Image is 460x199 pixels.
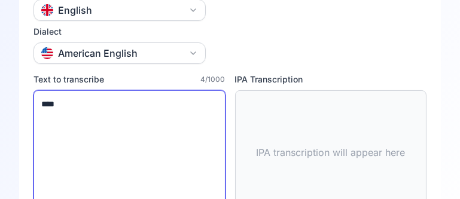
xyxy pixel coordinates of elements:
label: Dialect [33,26,206,38]
label: IPA Transcription [235,74,303,85]
img: us [41,47,53,59]
img: en [41,4,53,16]
label: Text to transcribe [33,74,104,85]
div: American English [41,46,138,60]
span: 4 / 1000 [201,75,226,84]
div: English [41,3,92,17]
